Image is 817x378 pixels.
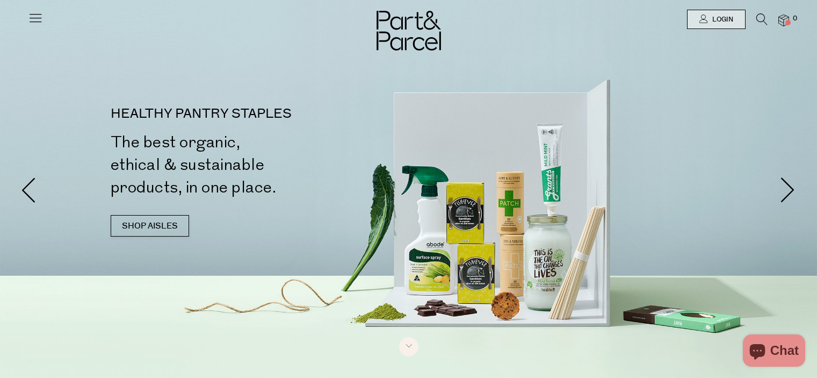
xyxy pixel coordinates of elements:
h2: The best organic, ethical & sustainable products, in one place. [111,131,413,199]
span: Login [710,15,733,24]
p: HEALTHY PANTRY STAPLES [111,108,413,120]
a: Login [687,10,746,29]
span: 0 [790,14,800,24]
img: Part&Parcel [377,11,441,51]
inbox-online-store-chat: Shopify online store chat [740,334,808,369]
a: 0 [778,15,789,26]
a: SHOP AISLES [111,215,189,237]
